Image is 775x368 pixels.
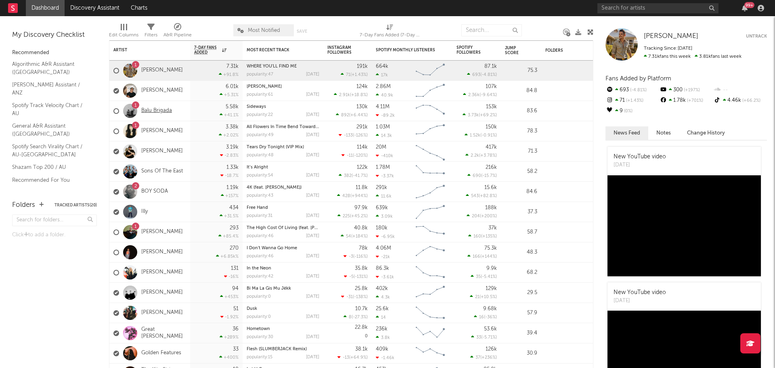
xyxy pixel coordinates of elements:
[247,246,319,250] div: I Don't Wanna Go Home
[605,76,671,82] span: Fans Added by Platform
[247,133,274,137] div: popularity: 49
[376,205,388,210] div: 639k
[226,84,239,89] div: 6.01k
[741,99,760,103] span: +66.2 %
[465,132,497,138] div: ( )
[145,20,157,44] div: Filters
[467,72,497,77] div: ( )
[141,208,148,215] a: Illy
[247,48,307,53] div: Most Recent Track
[12,122,89,138] a: General A&R Assistant ([GEOGRAPHIC_DATA])
[471,154,479,158] span: 2.2k
[629,88,647,93] span: -4.81 %
[376,225,387,231] div: 180k
[475,295,480,299] span: 21
[247,206,319,210] div: Free Hand
[247,327,270,331] a: Hometown
[505,147,537,156] div: 71.3
[376,124,390,130] div: 1.03M
[686,99,703,103] span: +701 %
[346,234,351,239] span: 54
[713,95,767,106] div: 4.46k
[648,126,679,140] button: Notes
[355,286,368,291] div: 25.8k
[354,295,367,299] span: -138 %
[306,93,319,97] div: [DATE]
[473,254,480,259] span: 166
[247,105,266,109] a: Sideways
[306,133,319,137] div: [DATE]
[480,154,496,158] span: +3.78 %
[644,54,741,59] span: 3.81k fans last week
[480,194,496,198] span: +82.8 %
[659,85,713,95] div: 300
[344,274,368,279] div: ( )
[412,61,448,81] svg: Chart title
[306,72,319,77] div: [DATE]
[468,93,480,97] span: 2.36k
[463,92,497,97] div: ( )
[486,286,497,291] div: 129k
[141,269,183,276] a: [PERSON_NAME]
[247,226,347,230] a: The High Cost Of Living (feat. [PERSON_NAME])
[141,148,183,155] a: [PERSON_NAME]
[376,266,389,271] div: 86.3k
[625,99,643,103] span: +1.43 %
[247,93,273,97] div: popularity: 61
[356,84,368,89] div: 124k
[746,32,767,40] button: Untrack
[163,30,192,40] div: A&R Pipeline
[605,95,659,106] div: 71
[355,275,367,279] span: -131 %
[233,306,239,311] div: 51
[297,29,307,34] button: Save
[376,193,392,199] div: 11.6k
[467,213,497,219] div: ( )
[230,246,239,251] div: 270
[470,294,497,299] div: ( )
[12,230,97,240] div: Click to add a folder.
[353,174,367,178] span: -41.7 %
[505,66,537,76] div: 75.3
[247,105,319,109] div: Sideways
[376,306,389,311] div: 25.6k
[471,194,479,198] span: 543
[141,326,186,340] a: Great [PERSON_NAME]
[354,225,368,231] div: 40.8k
[467,254,497,259] div: ( )
[376,93,393,98] div: 40.9k
[141,289,183,296] a: [PERSON_NAME]
[351,214,367,219] span: +45.2 %
[545,48,606,53] div: Folders
[713,85,767,95] div: --
[481,214,496,219] span: +200 %
[220,213,239,219] div: +31.5 %
[218,233,239,239] div: +85.4 %
[194,45,220,55] span: 7-Day Fans Added
[412,182,448,202] svg: Chart title
[109,20,138,44] div: Edit Columns
[141,229,183,236] a: [PERSON_NAME]
[346,295,353,299] span: -31
[12,60,89,76] a: Algorithmic A&R Assistant ([GEOGRAPHIC_DATA])
[376,214,393,219] div: 3.09k
[484,185,497,190] div: 15.6k
[247,226,319,230] div: The High Cost Of Living (feat. Randy Houser)
[485,205,497,210] div: 188k
[352,73,367,77] span: +1.43 %
[247,72,273,77] div: popularity: 47
[482,254,496,259] span: +144 %
[341,294,368,299] div: ( )
[306,113,319,117] div: [DATE]
[109,30,138,40] div: Edit Columns
[505,86,537,96] div: 84.8
[141,309,183,316] a: [PERSON_NAME]
[412,141,448,162] svg: Chart title
[306,274,319,279] div: [DATE]
[247,185,319,190] div: 4K (feat. Dean Brady)
[141,67,183,74] a: [PERSON_NAME]
[480,113,496,118] span: +69.2 %
[12,176,89,185] a: Recommended For You
[220,92,239,97] div: +5.31 %
[54,203,97,207] button: Tracked Artists(20)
